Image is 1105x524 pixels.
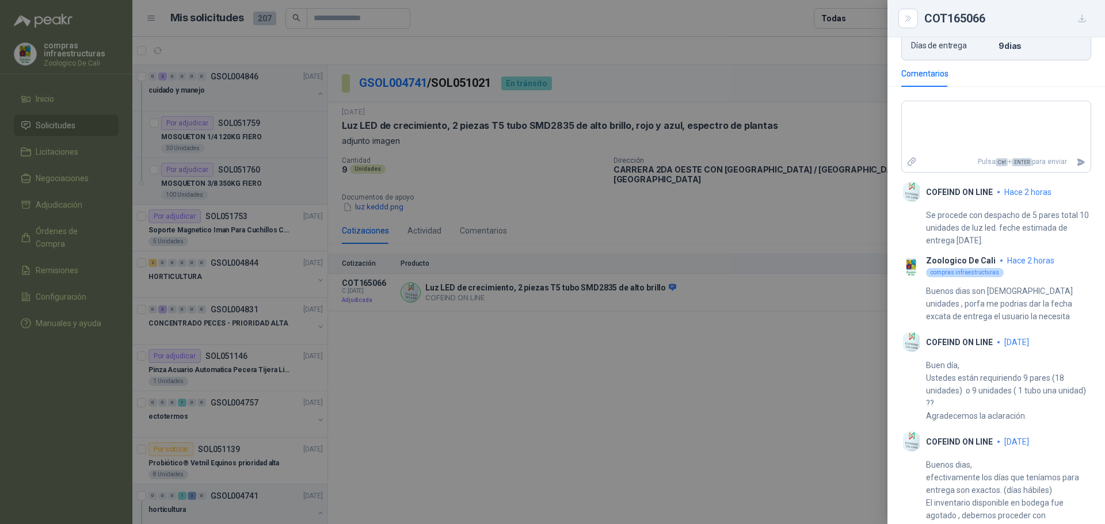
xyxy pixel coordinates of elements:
[926,359,1091,422] p: Buen día, Ustedes están requiriendo 9 pares (18 unidades) o 9 unidades ( 1 tubo una unidad) ?? Ag...
[1007,256,1054,265] span: hace 2 horas
[1004,338,1029,347] span: [DATE]
[999,41,1081,51] p: 9 dias
[901,12,915,25] button: Close
[1072,152,1091,172] button: Enviar
[901,332,921,352] img: Company Logo
[926,338,993,347] p: COFEIND ON LINE
[901,182,921,202] img: Company Logo
[911,41,994,51] p: Días de entrega
[996,158,1008,166] span: Ctrl
[926,188,993,197] p: COFEIND ON LINE
[901,431,921,452] img: Company Logo
[924,9,1091,28] div: COT165066
[926,285,1091,323] p: Buenos dias son [DEMOGRAPHIC_DATA] unidades , porfa me podrias dar la fecha excata de entrega el ...
[921,152,1072,172] p: Pulsa + para enviar
[1004,188,1051,197] span: hace 2 horas
[926,256,996,265] p: Zoologico De Cali
[901,67,948,80] div: Comentarios
[1004,437,1029,446] span: [DATE]
[1012,158,1032,166] span: ENTER
[926,437,993,446] p: COFEIND ON LINE
[901,257,921,277] img: Company Logo
[926,209,1091,247] p: Se procede con despacho de 5 pares total 10 unidades de luz led. feche estimada de entrega [DATE].
[926,268,1004,277] div: compras infraestructuras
